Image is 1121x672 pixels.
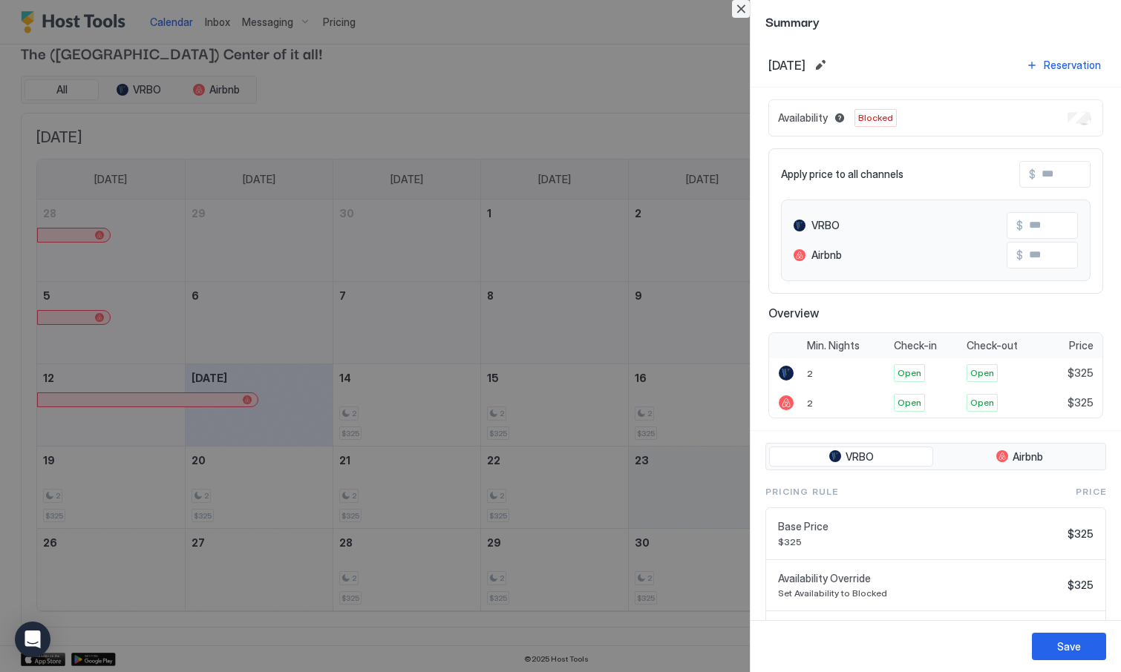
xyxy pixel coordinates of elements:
[807,339,860,352] span: Min. Nights
[778,587,1062,599] span: Set Availability to Blocked
[778,536,1062,547] span: $325
[1044,57,1101,73] div: Reservation
[1016,219,1023,232] span: $
[811,219,840,232] span: VRBO
[1068,579,1094,592] span: $325
[1057,639,1081,654] div: Save
[781,168,903,181] span: Apply price to all channels
[811,248,842,262] span: Airbnb
[765,485,838,498] span: Pricing Rule
[778,572,1062,585] span: Availability Override
[1013,450,1043,464] span: Airbnb
[1029,168,1036,181] span: $
[807,398,813,409] span: 2
[1024,55,1103,75] button: Reservation
[967,339,1018,352] span: Check-out
[898,366,921,380] span: Open
[15,622,50,657] div: Open Intercom Messenger
[970,396,994,409] span: Open
[769,447,933,467] button: VRBO
[765,443,1106,471] div: tab-group
[858,111,893,125] span: Blocked
[811,56,829,74] button: Edit date range
[846,450,874,464] span: VRBO
[768,58,805,73] span: [DATE]
[778,520,1062,533] span: Base Price
[807,368,813,379] span: 2
[1068,366,1094,380] span: $325
[768,306,1103,320] span: Overview
[970,366,994,380] span: Open
[898,396,921,409] span: Open
[778,111,828,125] span: Availability
[1016,248,1023,262] span: $
[1032,633,1106,660] button: Save
[1068,527,1094,541] span: $325
[1069,339,1094,352] span: Price
[1068,396,1094,409] span: $325
[831,109,849,127] button: Blocked dates override all pricing rules and remain unavailable until manually unblocked
[765,12,1106,30] span: Summary
[1076,485,1106,498] span: Price
[894,339,937,352] span: Check-in
[936,447,1102,467] button: Airbnb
